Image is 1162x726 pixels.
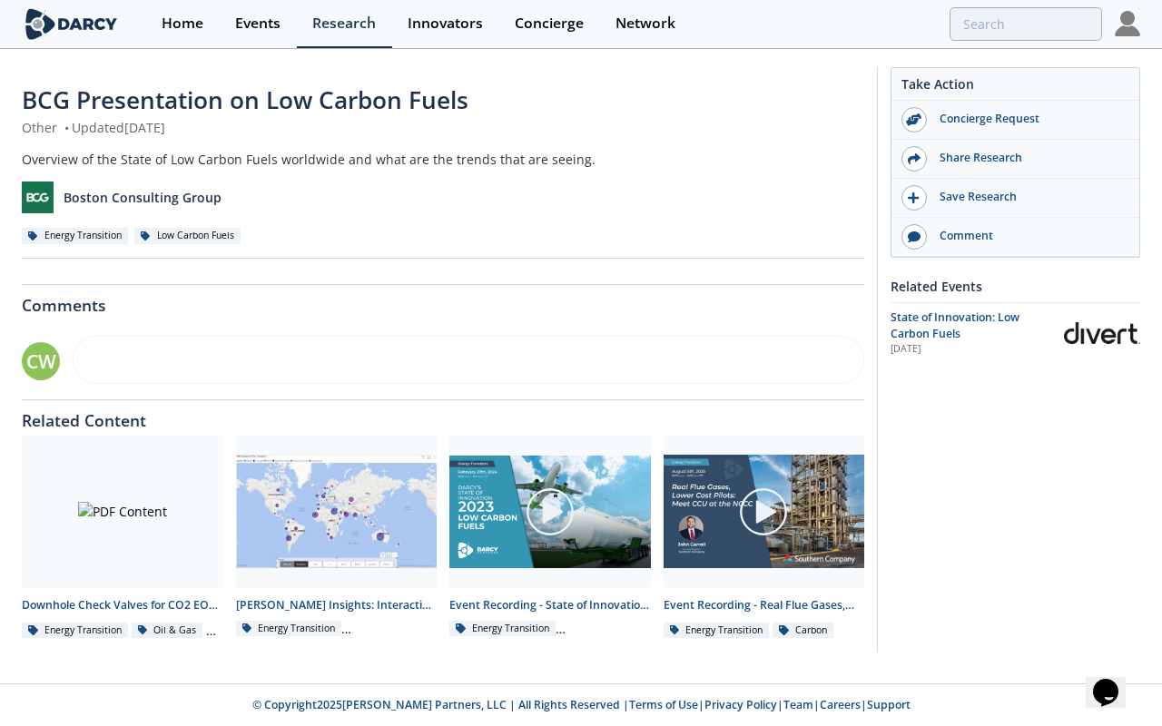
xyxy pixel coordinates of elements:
[22,118,864,137] div: Other Updated [DATE]
[22,150,864,169] div: Overview of the State of Low Carbon Fuels worldwide and what are the trends that are seeing.
[312,16,376,31] div: Research
[162,16,203,31] div: Home
[22,285,864,314] div: Comments
[449,621,556,637] div: Energy Transition
[61,119,72,136] span: •
[664,623,770,639] div: Energy Transition
[891,309,1019,341] span: State of Innovation: Low Carbon Fuels
[820,697,861,712] a: Careers
[22,342,60,380] div: CW
[891,270,1140,302] div: Related Events
[704,697,777,712] a: Privacy Policy
[891,309,1140,358] a: State of Innovation: Low Carbon Fuels [DATE] Divert
[927,228,1130,244] div: Comment
[22,83,468,116] span: BCG Presentation on Low Carbon Fuels
[22,400,864,429] div: Related Content
[15,436,230,640] a: PDF Content Downhole Check Valves for CO2 EOR and CCS Applications - Innovator Comparison Energy ...
[891,342,1051,357] div: [DATE]
[525,486,576,537] img: play-chapters-gray.svg
[891,74,1139,101] div: Take Action
[615,16,675,31] div: Network
[515,16,584,31] div: Concierge
[134,228,241,244] div: Low Carbon Fuels
[132,623,203,639] div: Oil & Gas
[443,436,657,640] a: Video Content Event Recording - State of Innovation: Low Carbon Fuels Energy Transition
[1086,653,1144,708] iframe: chat widget
[657,436,871,640] a: Video Content Event Recording - Real Flue Gases, Lower Cost Pilots: Meet CCU at the NCCC Energy T...
[950,7,1102,41] input: Advanced Search
[22,623,128,639] div: Energy Transition
[927,111,1130,127] div: Concierge Request
[738,486,789,537] img: play-chapters-gray.svg
[22,597,223,613] div: Downhole Check Valves for CO2 EOR and CCS Applications - Innovator Comparison
[1064,322,1140,344] img: Divert
[867,697,911,712] a: Support
[25,697,1137,713] p: © Copyright 2025 [PERSON_NAME] Partners, LLC | All Rights Reserved | | | | |
[1115,11,1140,36] img: Profile
[22,8,121,40] img: logo-wide.svg
[236,621,342,637] div: Energy Transition
[64,188,222,207] p: Boston Consulting Group
[927,189,1130,205] div: Save Research
[629,697,698,712] a: Terms of Use
[664,455,865,568] img: Video Content
[664,597,865,613] div: Event Recording - Real Flue Gases, Lower Cost Pilots: Meet CCU at the NCCC
[783,697,813,712] a: Team
[927,150,1130,166] div: Share Research
[230,436,444,640] a: Darcy Insights: Interactive Hydrogen Carrier Project Map preview [PERSON_NAME] Insights: Interact...
[449,456,651,569] img: Video Content
[773,623,833,639] div: Carbon
[235,16,281,31] div: Events
[408,16,483,31] div: Innovators
[236,597,438,613] div: [PERSON_NAME] Insights: Interactive Hydrogen Carrier Project Map
[449,597,651,613] div: Event Recording - State of Innovation: Low Carbon Fuels
[22,228,128,244] div: Energy Transition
